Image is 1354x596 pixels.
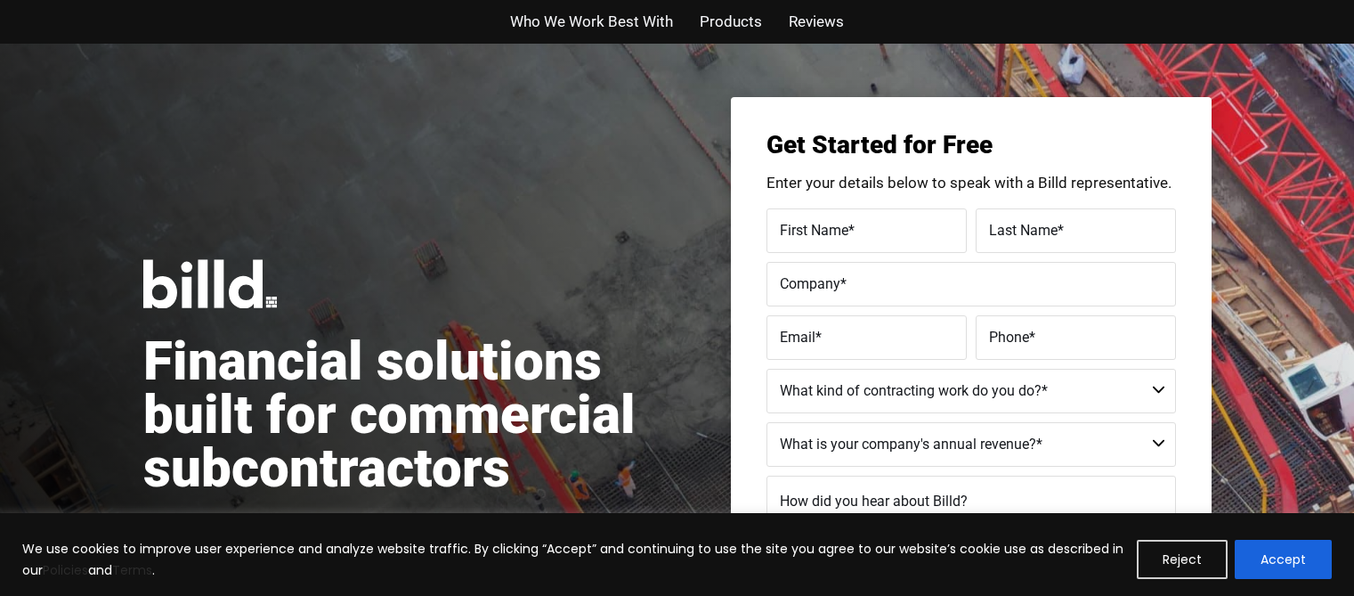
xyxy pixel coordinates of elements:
[780,274,840,291] span: Company
[1137,540,1228,579] button: Reject
[22,538,1123,581] p: We use cookies to improve user experience and analyze website traffic. By clicking “Accept” and c...
[43,561,88,579] a: Policies
[766,176,1176,191] p: Enter your details below to speak with a Billd representative.
[143,335,677,495] h1: Financial solutions built for commercial subcontractors
[989,328,1029,345] span: Phone
[789,9,844,35] a: Reviews
[112,561,152,579] a: Terms
[780,221,848,238] span: First Name
[780,328,815,345] span: Email
[700,9,762,35] a: Products
[780,493,968,510] span: How did you hear about Billd?
[989,221,1058,238] span: Last Name
[510,9,673,35] a: Who We Work Best With
[766,133,1176,158] h3: Get Started for Free
[1235,540,1332,579] button: Accept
